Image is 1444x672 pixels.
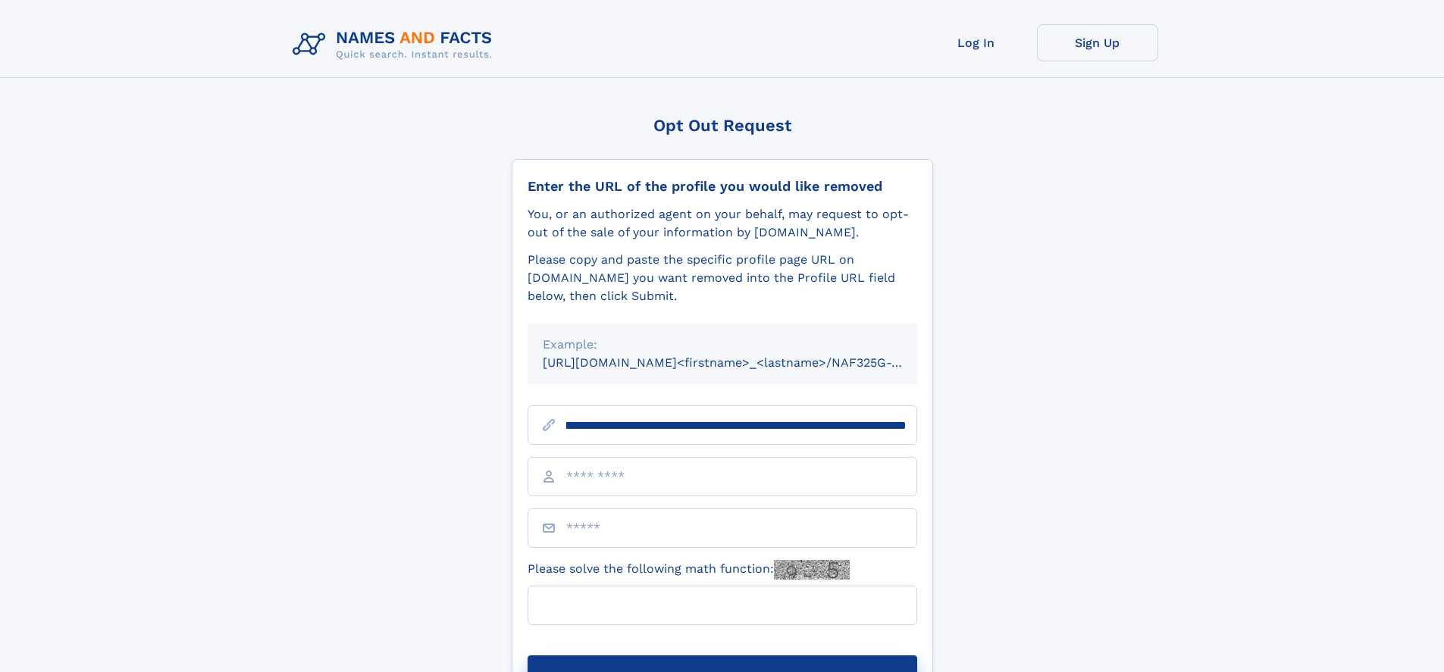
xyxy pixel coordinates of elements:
[528,205,917,242] div: You, or an authorized agent on your behalf, may request to opt-out of the sale of your informatio...
[528,560,850,580] label: Please solve the following math function:
[543,355,946,370] small: [URL][DOMAIN_NAME]<firstname>_<lastname>/NAF325G-xxxxxxxx
[512,116,933,135] div: Opt Out Request
[543,336,902,354] div: Example:
[528,251,917,305] div: Please copy and paste the specific profile page URL on [DOMAIN_NAME] you want removed into the Pr...
[1037,24,1158,61] a: Sign Up
[528,178,917,195] div: Enter the URL of the profile you would like removed
[287,24,505,65] img: Logo Names and Facts
[916,24,1037,61] a: Log In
